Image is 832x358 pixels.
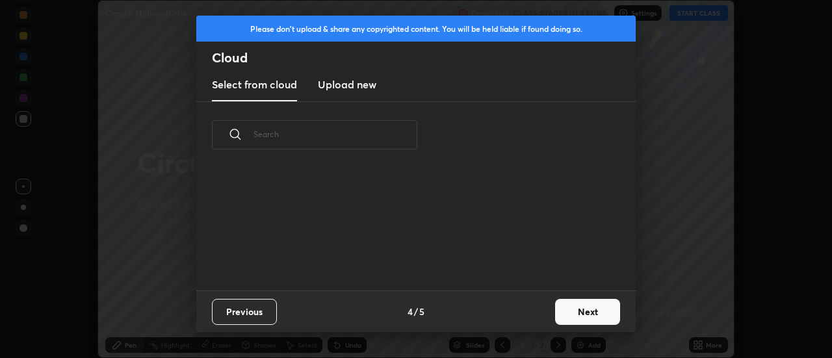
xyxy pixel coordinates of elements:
div: Please don't upload & share any copyrighted content. You will be held liable if found doing so. [196,16,636,42]
h2: Cloud [212,49,636,66]
button: Previous [212,299,277,325]
h4: 5 [419,305,424,318]
h3: Select from cloud [212,77,297,92]
h4: / [414,305,418,318]
input: Search [253,107,417,162]
button: Next [555,299,620,325]
h3: Upload new [318,77,376,92]
h4: 4 [408,305,413,318]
